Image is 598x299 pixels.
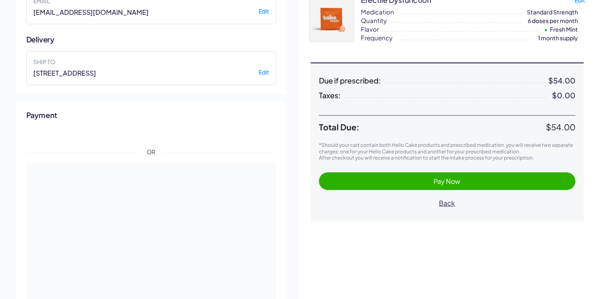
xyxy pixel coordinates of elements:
span: Pay Now [434,177,460,185]
h2: Delivery [26,34,276,44]
span: Taxes: [319,91,341,100]
span: [EMAIL_ADDRESS][DOMAIN_NAME] [33,8,149,17]
span: Frequency [361,33,393,42]
span: $54.00 [546,122,575,132]
span: Flavor [361,25,379,33]
button: Edit [259,69,269,76]
button: Pay Now [319,172,575,190]
button: Edit [259,8,269,15]
h2: Payment [26,110,276,120]
p: *Should your cart contain both Hello Cake products and prescribed medication, you will receive tw... [319,142,575,154]
span: [STREET_ADDRESS] [33,69,96,78]
span: Due if prescribed: [319,76,381,85]
div: $0.00 [552,91,575,100]
span: Quantity [361,16,387,25]
span: Medication [361,7,394,16]
span: Back [439,199,455,207]
span: OR [140,148,162,156]
label: Ship to [33,58,269,65]
span: After checkout you will receive a notification to start the intake process for your prescription. [319,155,534,161]
iframe: Secure express checkout frame [25,122,278,143]
div: $54.00 [548,76,575,85]
span: Total Due: [319,122,546,132]
button: Back [319,194,575,212]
